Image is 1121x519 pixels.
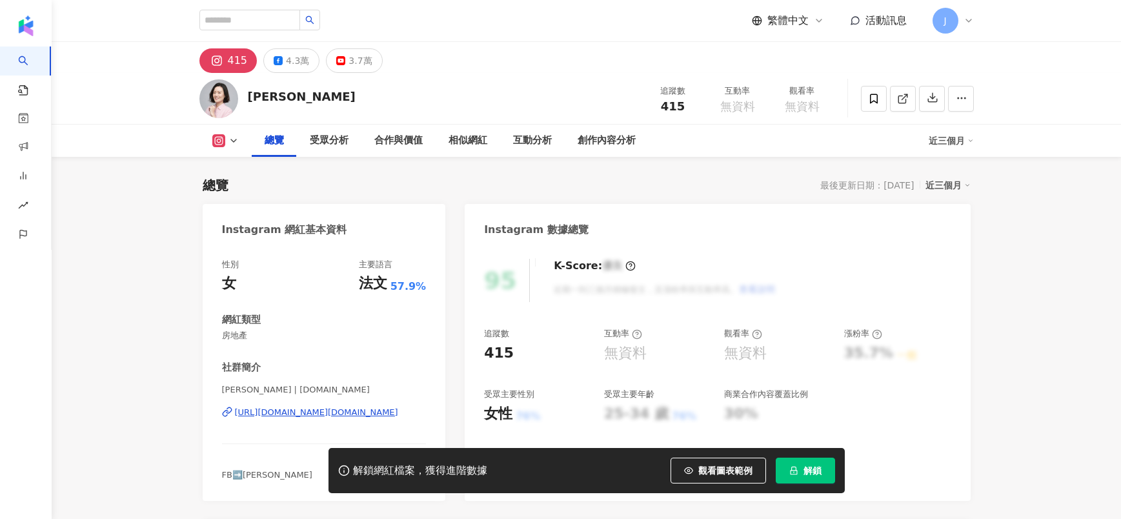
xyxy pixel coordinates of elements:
div: 追蹤數 [649,85,698,97]
div: 受眾主要性別 [484,389,534,400]
div: 互動率 [713,85,762,97]
span: search [305,15,314,25]
div: 近三個月 [925,177,971,194]
img: logo icon [15,15,36,36]
div: 無資料 [604,343,647,363]
span: 57.9% [390,280,427,294]
span: 房地產 [222,330,427,341]
button: 4.3萬 [263,48,319,73]
div: 總覽 [203,176,228,194]
div: 互動率 [604,328,642,340]
div: 漲粉率 [844,328,882,340]
span: 解鎖 [803,465,822,476]
button: 415 [199,48,258,73]
div: 創作內容分析 [578,133,636,148]
span: [PERSON_NAME] | [DOMAIN_NAME] [222,384,427,396]
span: rise [18,192,28,221]
span: 415 [661,99,685,113]
button: 解鎖 [776,458,835,483]
div: 受眾分析 [310,133,348,148]
button: 3.7萬 [326,48,382,73]
span: 觀看圖表範例 [698,465,752,476]
a: [URL][DOMAIN_NAME][DOMAIN_NAME] [222,407,427,418]
div: 觀看率 [724,328,762,340]
div: 總覽 [265,133,284,148]
div: K-Score : [554,259,636,273]
div: 3.7萬 [348,52,372,70]
img: KOL Avatar [199,79,238,118]
div: 最後更新日期：[DATE] [820,180,914,190]
div: 網紅類型 [222,313,261,327]
span: 活動訊息 [865,14,907,26]
div: Instagram 網紅基本資料 [222,223,347,237]
div: Instagram 數據總覽 [484,223,589,237]
div: 415 [228,52,248,70]
div: 近三個月 [929,130,974,151]
span: J [944,14,946,28]
div: 觀看率 [778,85,827,97]
div: [PERSON_NAME] [248,88,356,105]
span: 繁體中文 [767,14,809,28]
div: 受眾主要年齡 [604,389,654,400]
div: 社群簡介 [222,361,261,374]
div: [URL][DOMAIN_NAME][DOMAIN_NAME] [235,407,398,418]
div: 合作與價值 [374,133,423,148]
div: 相似網紅 [449,133,487,148]
div: 415 [484,343,514,363]
div: 商業合作內容覆蓋比例 [724,389,808,400]
button: 觀看圖表範例 [671,458,766,483]
a: search [18,46,44,97]
span: lock [789,466,798,475]
div: 4.3萬 [286,52,309,70]
span: 無資料 [720,100,755,113]
span: 無資料 [785,100,820,113]
div: 解鎖網紅檔案，獲得進階數據 [353,464,487,478]
div: 互動分析 [513,133,552,148]
div: 無資料 [724,343,767,363]
div: 主要語言 [359,259,392,270]
div: 女 [222,274,236,294]
div: 女性 [484,404,512,424]
div: 追蹤數 [484,328,509,340]
div: 性別 [222,259,239,270]
div: 法文 [359,274,387,294]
